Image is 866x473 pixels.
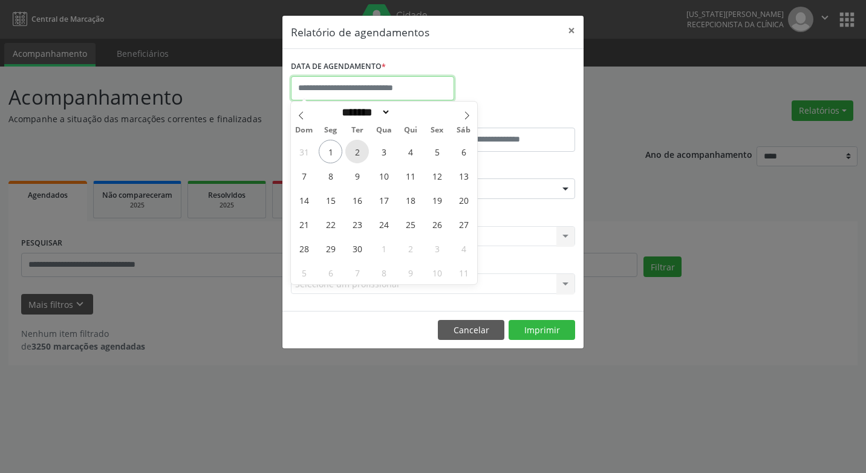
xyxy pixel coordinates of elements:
[291,24,429,40] h5: Relatório de agendamentos
[372,164,396,188] span: Setembro 10, 2025
[292,212,316,236] span: Setembro 21, 2025
[436,109,575,128] label: ATÉ
[345,188,369,212] span: Setembro 16, 2025
[452,261,475,284] span: Outubro 11, 2025
[452,140,475,163] span: Setembro 6, 2025
[344,126,371,134] span: Ter
[399,140,422,163] span: Setembro 4, 2025
[345,261,369,284] span: Outubro 7, 2025
[425,212,449,236] span: Setembro 26, 2025
[291,126,317,134] span: Dom
[292,236,316,260] span: Setembro 28, 2025
[438,320,504,341] button: Cancelar
[559,16,584,45] button: Close
[319,188,342,212] span: Setembro 15, 2025
[371,126,397,134] span: Qua
[424,126,451,134] span: Sex
[399,164,422,188] span: Setembro 11, 2025
[292,188,316,212] span: Setembro 14, 2025
[345,140,369,163] span: Setembro 2, 2025
[425,164,449,188] span: Setembro 12, 2025
[399,236,422,260] span: Outubro 2, 2025
[372,140,396,163] span: Setembro 3, 2025
[452,212,475,236] span: Setembro 27, 2025
[345,164,369,188] span: Setembro 9, 2025
[337,106,391,119] select: Month
[345,236,369,260] span: Setembro 30, 2025
[397,126,424,134] span: Qui
[452,164,475,188] span: Setembro 13, 2025
[319,212,342,236] span: Setembro 22, 2025
[509,320,575,341] button: Imprimir
[291,57,386,76] label: DATA DE AGENDAMENTO
[425,140,449,163] span: Setembro 5, 2025
[425,236,449,260] span: Outubro 3, 2025
[292,140,316,163] span: Agosto 31, 2025
[372,236,396,260] span: Outubro 1, 2025
[372,188,396,212] span: Setembro 17, 2025
[452,188,475,212] span: Setembro 20, 2025
[451,126,477,134] span: Sáb
[391,106,431,119] input: Year
[292,261,316,284] span: Outubro 5, 2025
[399,261,422,284] span: Outubro 9, 2025
[452,236,475,260] span: Outubro 4, 2025
[399,212,422,236] span: Setembro 25, 2025
[319,164,342,188] span: Setembro 8, 2025
[319,261,342,284] span: Outubro 6, 2025
[317,126,344,134] span: Seg
[292,164,316,188] span: Setembro 7, 2025
[372,212,396,236] span: Setembro 24, 2025
[319,140,342,163] span: Setembro 1, 2025
[319,236,342,260] span: Setembro 29, 2025
[399,188,422,212] span: Setembro 18, 2025
[372,261,396,284] span: Outubro 8, 2025
[425,261,449,284] span: Outubro 10, 2025
[425,188,449,212] span: Setembro 19, 2025
[345,212,369,236] span: Setembro 23, 2025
